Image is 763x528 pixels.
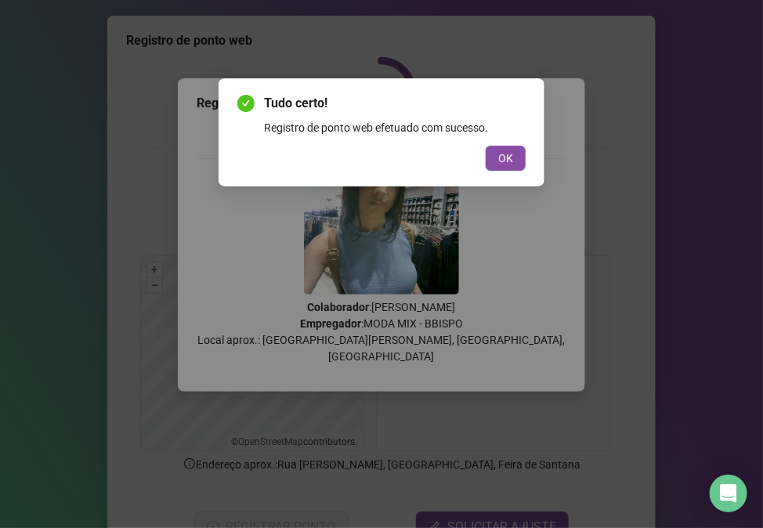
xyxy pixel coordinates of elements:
[264,94,526,113] span: Tudo certo!
[264,119,526,136] div: Registro de ponto web efetuado com sucesso.
[710,475,747,512] div: Open Intercom Messenger
[498,150,513,167] span: OK
[237,95,255,112] span: check-circle
[486,146,526,171] button: OK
